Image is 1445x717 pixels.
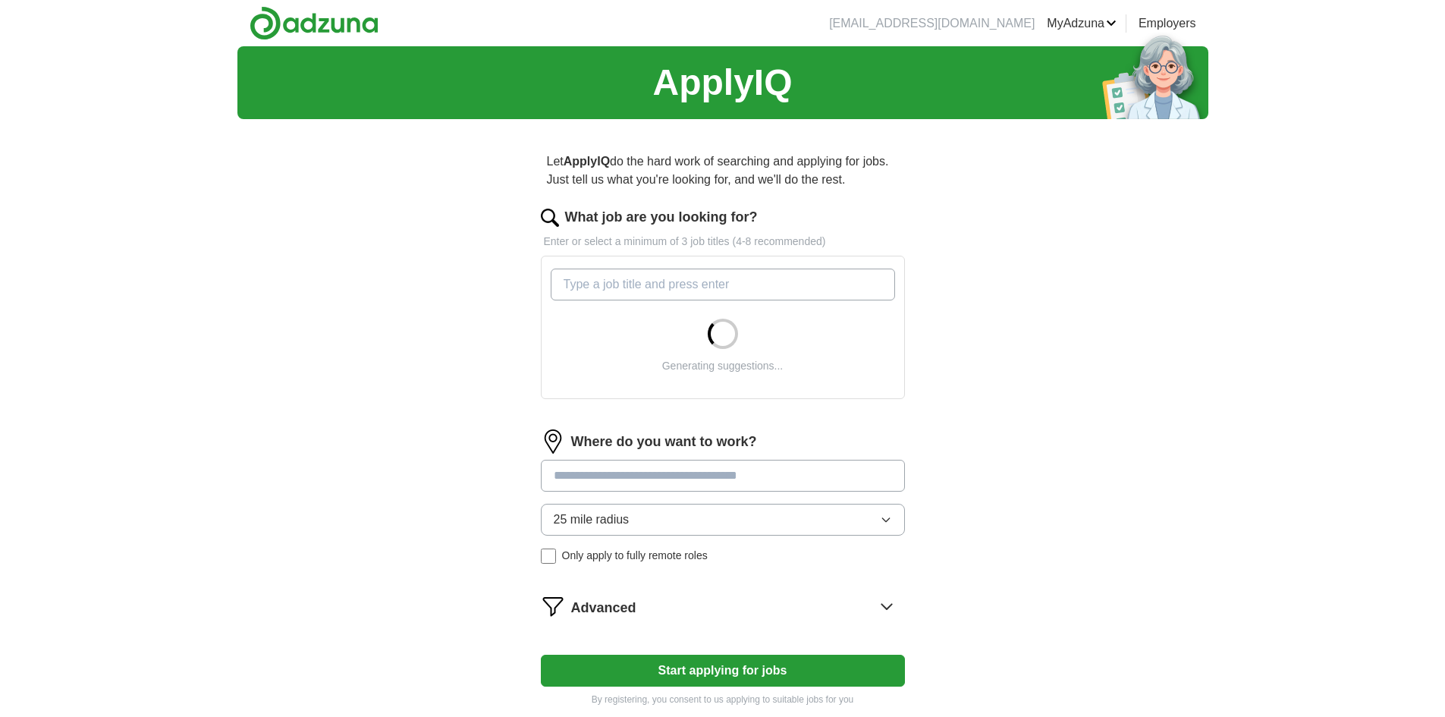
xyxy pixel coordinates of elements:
[564,155,610,168] strong: ApplyIQ
[541,234,905,250] p: Enter or select a minimum of 3 job titles (4-8 recommended)
[571,432,757,452] label: Where do you want to work?
[541,693,905,706] p: By registering, you consent to us applying to suitable jobs for you
[554,511,630,529] span: 25 mile radius
[250,6,379,40] img: Adzuna logo
[541,209,559,227] img: search.png
[541,549,556,564] input: Only apply to fully remote roles
[829,14,1035,33] li: [EMAIL_ADDRESS][DOMAIN_NAME]
[541,146,905,195] p: Let do the hard work of searching and applying for jobs. Just tell us what you're looking for, an...
[541,429,565,454] img: location.png
[551,269,895,300] input: Type a job title and press enter
[1047,14,1117,33] a: MyAdzuna
[541,504,905,536] button: 25 mile radius
[1139,14,1196,33] a: Employers
[662,358,784,374] div: Generating suggestions...
[562,548,708,564] span: Only apply to fully remote roles
[652,55,792,110] h1: ApplyIQ
[541,655,905,687] button: Start applying for jobs
[571,598,636,618] span: Advanced
[541,594,565,618] img: filter
[565,207,758,228] label: What job are you looking for?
